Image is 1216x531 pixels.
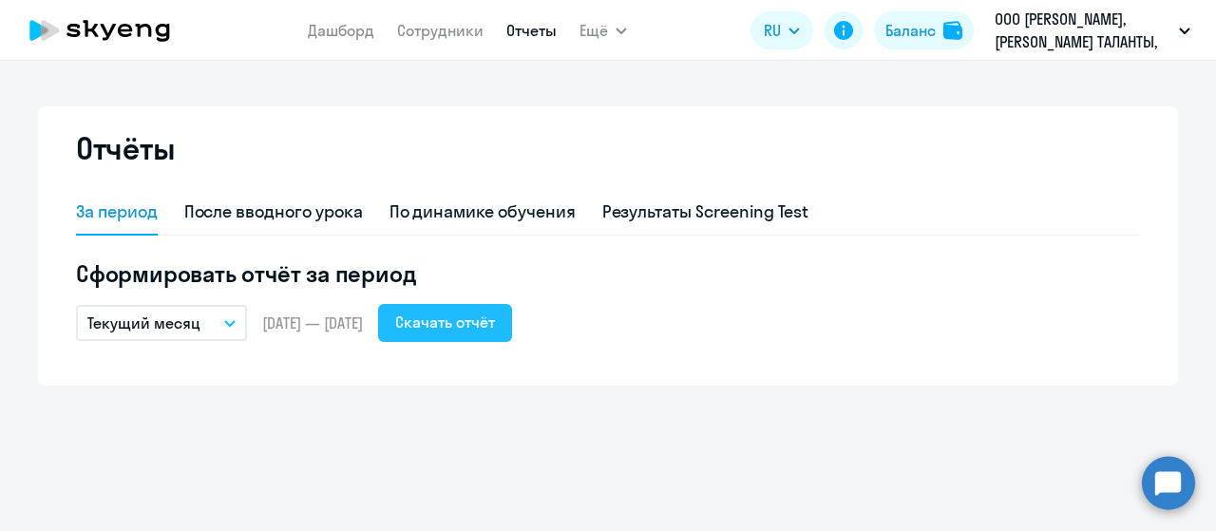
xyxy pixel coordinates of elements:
div: После вводного урока [184,199,363,224]
div: За период [76,199,158,224]
p: Текущий месяц [87,312,200,334]
p: ООО [PERSON_NAME], [PERSON_NAME] ТАЛАНТЫ, АО [995,8,1171,53]
div: Скачать отчёт [395,311,495,333]
span: [DATE] — [DATE] [262,313,363,333]
a: Отчеты [506,21,557,40]
button: Балансbalance [874,11,974,49]
img: balance [943,21,962,40]
button: Скачать отчёт [378,304,512,342]
button: Ещё [579,11,627,49]
button: Текущий месяц [76,305,247,341]
h5: Сформировать отчёт за период [76,258,1140,289]
a: Дашборд [308,21,374,40]
span: Ещё [579,19,608,42]
div: По динамике обучения [389,199,576,224]
button: RU [750,11,813,49]
h2: Отчёты [76,129,175,167]
span: RU [764,19,781,42]
div: Баланс [885,19,936,42]
a: Сотрудники [397,21,484,40]
button: ООО [PERSON_NAME], [PERSON_NAME] ТАЛАНТЫ, АО [985,8,1200,53]
div: Результаты Screening Test [602,199,809,224]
